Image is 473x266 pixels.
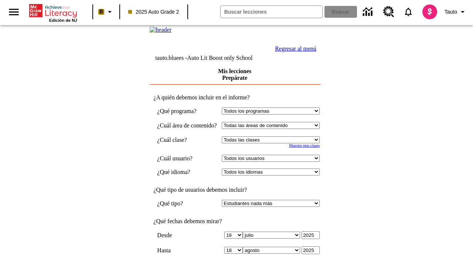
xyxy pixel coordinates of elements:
nobr: ¿Cuál área de contenido? [157,122,217,129]
td: ¿Qué tipo? [157,200,218,207]
td: ¿Qué tipo de usuarios debemos incluir? [150,187,320,193]
td: ¿Cuál clase? [157,136,218,143]
a: Centro de información [358,2,379,22]
td: tauto.bluees - [155,55,255,61]
span: Tauto [445,8,457,16]
span: B [99,7,103,16]
button: Boost El color de la clase es anaranjado claro. Cambiar el color de la clase. [95,5,117,18]
td: ¿Cuál usuario? [157,155,218,162]
td: ¿Qué fechas debemos mirar? [150,218,320,225]
td: Desde [157,231,218,239]
div: Portada [29,3,77,23]
a: Mis lecciones Prepárate [218,68,251,81]
td: ¿A quién debemos incluir en el informe? [150,94,320,101]
button: Escoja un nuevo avatar [418,2,442,21]
td: Hasta [157,246,218,254]
img: avatar image [422,4,437,19]
a: Muestre más clases [289,143,320,147]
input: Buscar campo [221,6,322,18]
td: ¿Qué programa? [157,108,218,115]
a: Notificaciones [399,2,418,21]
span: Edición de NJ [49,18,77,23]
td: ¿Qué idioma? [157,168,218,175]
nobr: Auto Lit Boost only School [187,55,253,61]
span: 2025 Auto Grade 2 [128,8,179,16]
button: Abrir el menú lateral [3,1,25,23]
a: Regresar al menú [275,45,316,52]
img: header [150,27,171,33]
button: Perfil/Configuración [442,5,470,18]
a: Centro de recursos, Se abrirá en una pestaña nueva. [379,2,399,22]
